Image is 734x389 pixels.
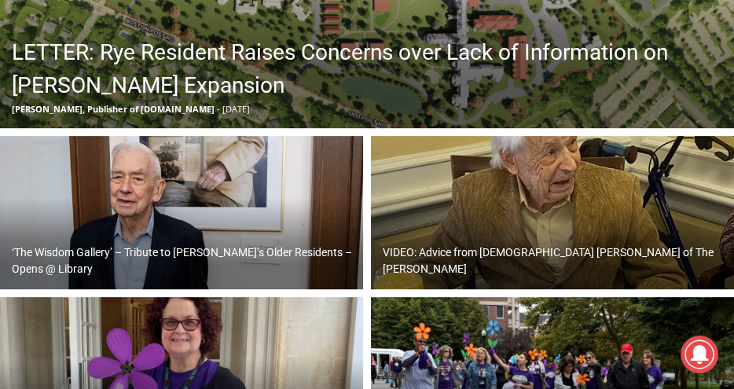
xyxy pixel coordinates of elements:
[378,152,733,196] a: Intern @ [DOMAIN_NAME]
[383,244,730,277] h2: VIDEO: Advice from [DEMOGRAPHIC_DATA] [PERSON_NAME] of The [PERSON_NAME]
[162,98,231,188] div: "[PERSON_NAME]'s draw is the fine variety of pristine raw fish kept on hand"
[1,158,158,196] a: Open Tues. - Sun. [PHONE_NUMBER]
[12,244,359,277] h2: ‘The Wisdom Gallery’ – Tribute to [PERSON_NAME]’s Older Residents – Opens @ Library
[12,36,730,102] h2: LETTER: Rye Resident Raises Concerns over Lack of Information on [PERSON_NAME] Expansion
[12,103,215,115] span: [PERSON_NAME], Publisher of [DOMAIN_NAME]
[397,156,714,192] span: Intern @ [DOMAIN_NAME]
[217,103,220,115] span: -
[371,136,734,290] img: Harry Fleish, 105 year old resident of The Osborn
[383,1,728,152] div: "We would have speakers with experience in local journalism speak to us about their experiences a...
[371,136,734,290] a: VIDEO: Advice from [DEMOGRAPHIC_DATA] [PERSON_NAME] of The [PERSON_NAME]
[222,103,250,115] span: [DATE]
[5,162,154,222] span: Open Tues. - Sun. [PHONE_NUMBER]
